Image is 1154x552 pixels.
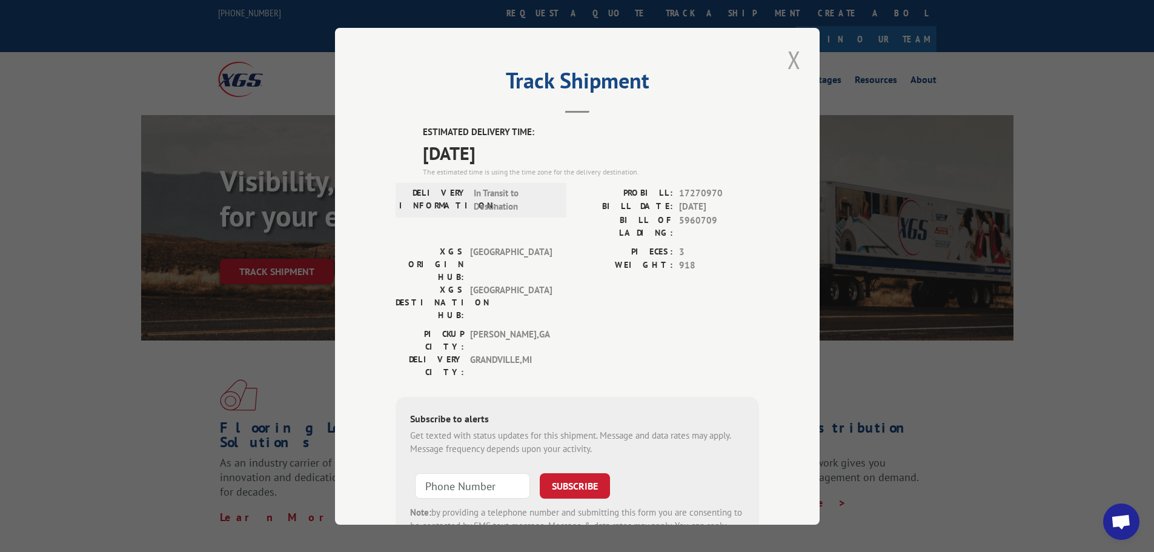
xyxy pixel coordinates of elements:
[410,428,744,456] div: Get texted with status updates for this shipment. Message and data rates may apply. Message frequ...
[577,200,673,214] label: BILL DATE:
[396,283,464,321] label: XGS DESTINATION HUB:
[396,353,464,378] label: DELIVERY CITY:
[410,506,431,517] strong: Note:
[470,353,552,378] span: GRANDVILLE , MI
[470,283,552,321] span: [GEOGRAPHIC_DATA]
[423,166,759,177] div: The estimated time is using the time zone for the delivery destination.
[679,186,759,200] span: 17270970
[577,259,673,273] label: WEIGHT:
[410,411,744,428] div: Subscribe to alerts
[423,125,759,139] label: ESTIMATED DELIVERY TIME:
[784,43,804,76] button: Close modal
[396,72,759,95] h2: Track Shipment
[396,327,464,353] label: PICKUP CITY:
[415,473,530,498] input: Phone Number
[410,505,744,547] div: by providing a telephone number and submitting this form you are consenting to be contacted by SM...
[577,186,673,200] label: PROBILL:
[679,245,759,259] span: 3
[1103,504,1139,540] a: Open chat
[577,245,673,259] label: PIECES:
[679,259,759,273] span: 918
[474,186,555,213] span: In Transit to Destination
[423,139,759,166] span: [DATE]
[679,200,759,214] span: [DATE]
[540,473,610,498] button: SUBSCRIBE
[396,245,464,283] label: XGS ORIGIN HUB:
[577,213,673,239] label: BILL OF LADING:
[470,327,552,353] span: [PERSON_NAME] , GA
[399,186,468,213] label: DELIVERY INFORMATION:
[679,213,759,239] span: 5960709
[470,245,552,283] span: [GEOGRAPHIC_DATA]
